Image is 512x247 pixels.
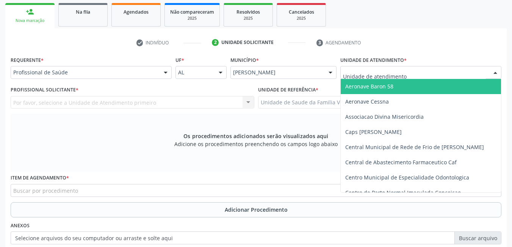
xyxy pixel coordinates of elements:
div: 2025 [229,16,267,21]
label: UF [175,54,184,66]
span: Aeronave Cessna [345,98,389,105]
span: [PERSON_NAME] [233,69,321,76]
span: Cancelados [289,9,314,15]
label: Município [230,54,259,66]
span: Caps [PERSON_NAME] [345,128,402,135]
span: Profissional de Saúde [13,69,156,76]
label: Requerente [11,54,44,66]
input: Unidade de atendimento [343,69,486,84]
span: Centro de Parto Normal Imaculada Conceicao [345,189,461,196]
span: Adicionar Procedimento [225,206,288,214]
div: 2025 [282,16,320,21]
span: Adicione os procedimentos preenchendo os campos logo abaixo [174,140,338,148]
button: Adicionar Procedimento [11,202,501,217]
div: Nova marcação [11,18,49,24]
span: Centro Municipal de Especialidade Odontologica [345,174,469,181]
label: Anexos [11,220,30,232]
span: Não compareceram [170,9,214,15]
div: Unidade solicitante [221,39,274,46]
span: Associacao Divina Misericordia [345,113,424,120]
span: Central Municipal de Rede de Frio de [PERSON_NAME] [345,143,484,151]
span: Aeronave Baron 58 [345,83,393,90]
label: Unidade de referência [258,84,318,96]
span: Na fila [76,9,90,15]
div: 2 [212,39,219,46]
span: Central de Abastecimento Farmaceutico Caf [345,159,457,166]
span: AL [178,69,211,76]
label: Item de agendamento [11,172,69,184]
span: Resolvidos [236,9,260,15]
span: Os procedimentos adicionados serão visualizados aqui [183,132,328,140]
label: Unidade de atendimento [340,54,407,66]
span: Agendados [124,9,149,15]
div: person_add [26,8,34,16]
label: Profissional Solicitante [11,84,78,96]
div: 2025 [170,16,214,21]
span: Buscar por procedimento [13,187,78,195]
